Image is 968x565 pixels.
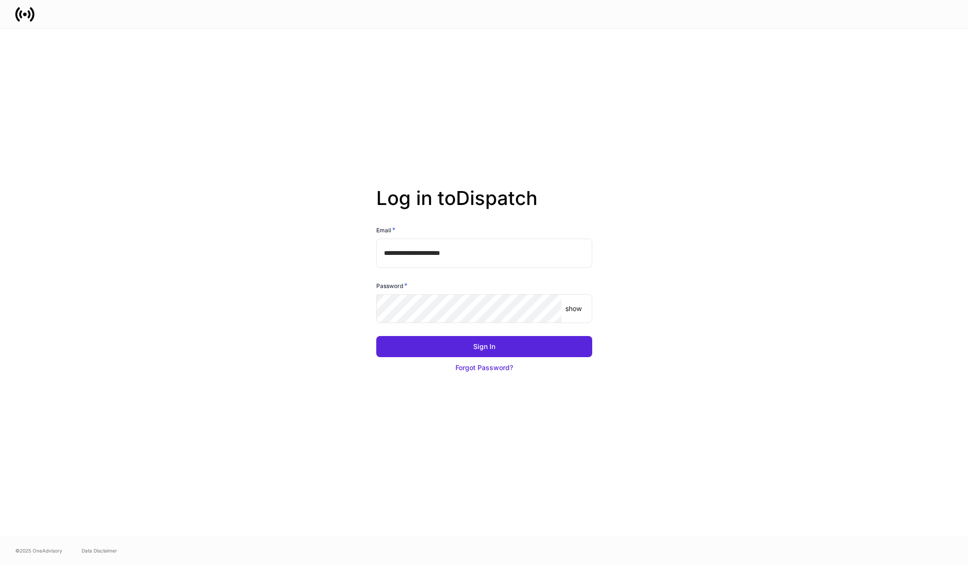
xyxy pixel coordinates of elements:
span: © 2025 OneAdvisory [15,547,62,554]
button: Forgot Password? [376,357,592,378]
div: Sign In [473,342,495,351]
a: Data Disclaimer [82,547,117,554]
p: show [565,304,582,313]
h6: Password [376,281,407,290]
h6: Email [376,225,395,235]
h2: Log in to Dispatch [376,187,592,225]
div: Forgot Password? [455,363,513,373]
button: Sign In [376,336,592,357]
